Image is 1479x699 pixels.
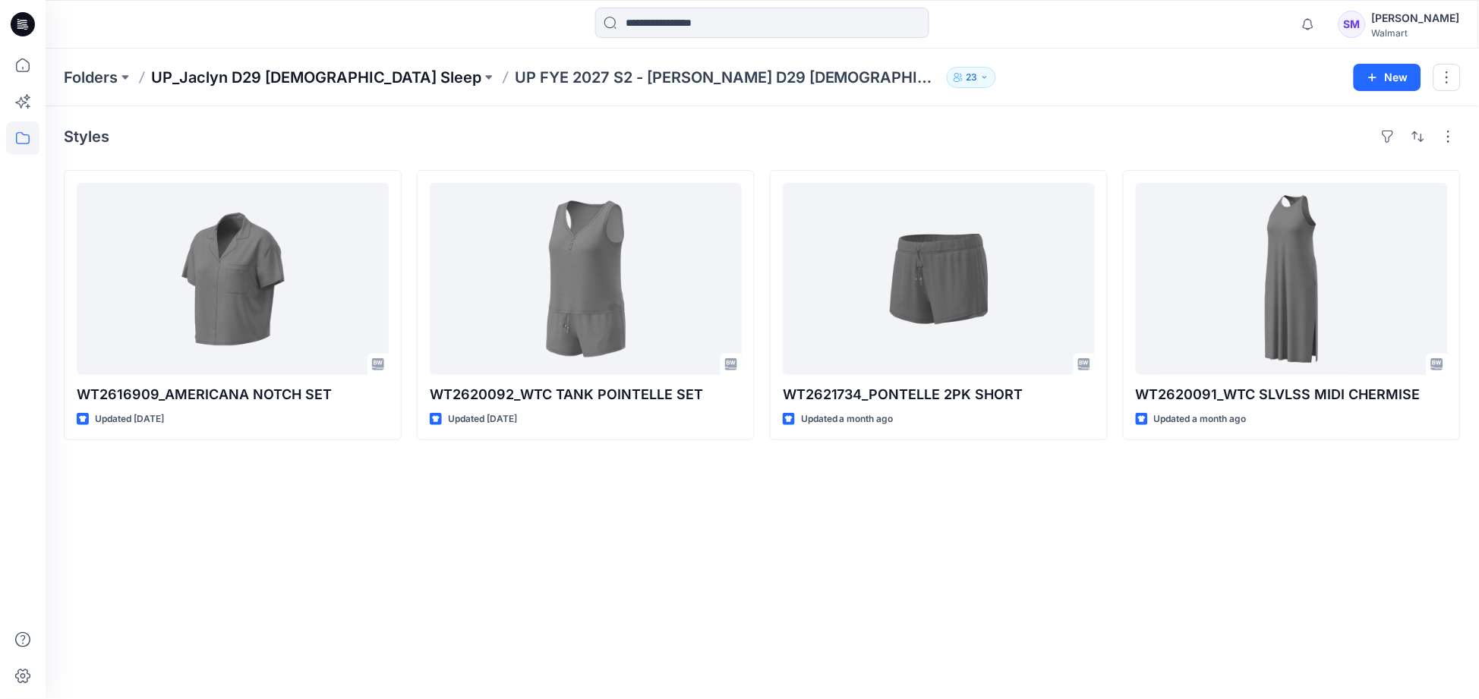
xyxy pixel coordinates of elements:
p: WT2620091_WTC SLVLSS MIDI CHERMISE [1136,384,1448,405]
a: WT2616909_AMERICANA NOTCH SET [77,183,389,375]
h4: Styles [64,128,109,146]
p: UP FYE 2027 S2 - [PERSON_NAME] D29 [DEMOGRAPHIC_DATA] Sleepwear [515,67,941,88]
button: New [1354,64,1421,91]
a: WT2620092_WTC TANK POINTELLE SET [430,183,742,375]
div: [PERSON_NAME] [1372,9,1460,27]
a: UP_Jaclyn D29 [DEMOGRAPHIC_DATA] Sleep [151,67,481,88]
p: Updated [DATE] [448,411,517,427]
p: WT2621734_PONTELLE 2PK SHORT [783,384,1095,405]
a: WT2620091_WTC SLVLSS MIDI CHERMISE [1136,183,1448,375]
p: WT2620092_WTC TANK POINTELLE SET [430,384,742,405]
div: SM [1339,11,1366,38]
p: Updated [DATE] [95,411,164,427]
button: 23 [947,67,996,88]
a: WT2621734_PONTELLE 2PK SHORT [783,183,1095,375]
a: Folders [64,67,118,88]
p: Updated a month ago [801,411,894,427]
p: WT2616909_AMERICANA NOTCH SET [77,384,389,405]
div: Walmart [1372,27,1460,39]
p: Updated a month ago [1154,411,1247,427]
p: 23 [966,69,977,86]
